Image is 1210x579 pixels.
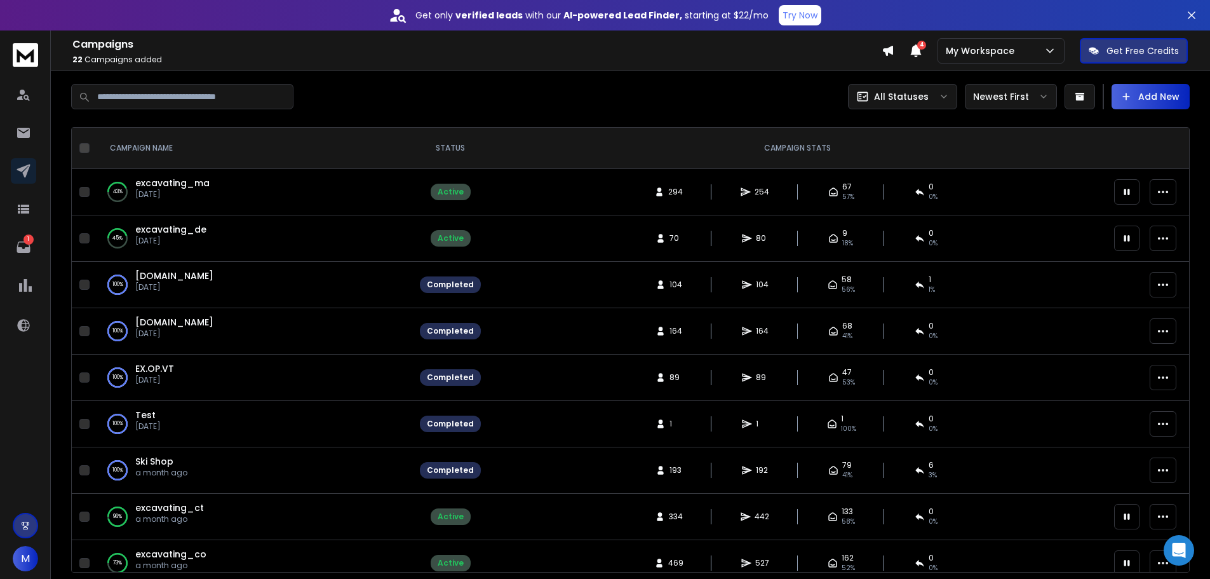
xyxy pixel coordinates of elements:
[95,128,412,169] th: CAMPAIGN NAME
[13,546,38,571] button: M
[842,182,852,192] span: 67
[669,280,682,290] span: 104
[135,468,187,478] p: a month ago
[113,186,123,198] p: 43 %
[488,128,1106,169] th: CAMPAIGN STATS
[669,233,682,243] span: 70
[965,84,1057,109] button: Newest First
[412,128,488,169] th: STATUS
[929,414,934,424] span: 0
[929,460,934,470] span: 6
[112,371,123,384] p: 100 %
[929,182,934,192] span: 0
[135,223,206,236] a: excavating_de
[929,507,934,517] span: 0
[135,548,206,561] a: excavating_co
[135,455,173,468] a: Ski Shop
[95,215,412,262] td: 45%excavating_de[DATE]
[756,465,769,475] span: 192
[842,470,852,480] span: 41 %
[135,177,210,189] a: excavating_ma
[455,9,523,22] strong: verified leads
[755,512,769,522] span: 442
[755,558,769,568] span: 527
[95,308,412,355] td: 100%[DOMAIN_NAME][DATE]
[929,238,938,249] span: 0 %
[929,563,938,573] span: 0 %
[929,331,938,341] span: 0 %
[135,561,206,571] p: a month ago
[135,501,204,514] a: excavating_ct
[783,9,817,22] p: Try Now
[929,424,938,434] span: 0 %
[842,563,855,573] span: 52 %
[438,512,464,522] div: Active
[929,321,934,331] span: 0
[929,285,935,295] span: 1 %
[842,367,852,378] span: 47
[842,553,854,563] span: 162
[842,192,854,202] span: 57 %
[438,187,464,197] div: Active
[669,419,682,429] span: 1
[929,367,934,378] span: 0
[95,494,412,540] td: 96%excavating_cta month ago
[95,355,412,401] td: 100%EX.OP.VT[DATE]
[415,9,769,22] p: Get only with our starting at $22/mo
[929,192,938,202] span: 0 %
[135,282,213,292] p: [DATE]
[842,331,852,341] span: 41 %
[427,465,474,475] div: Completed
[135,362,174,375] span: EX.OP.VT
[929,378,938,388] span: 0 %
[917,41,926,50] span: 4
[756,233,769,243] span: 80
[929,470,937,480] span: 3 %
[841,414,844,424] span: 1
[72,55,882,65] p: Campaigns added
[842,378,855,388] span: 53 %
[842,517,855,527] span: 58 %
[95,447,412,494] td: 100%Ski Shopa month ago
[842,228,847,238] span: 9
[669,326,682,336] span: 164
[841,424,856,434] span: 100 %
[842,460,852,470] span: 79
[669,512,683,522] span: 334
[427,326,474,336] div: Completed
[756,372,769,383] span: 89
[135,375,174,385] p: [DATE]
[95,262,412,308] td: 100%[DOMAIN_NAME][DATE]
[1164,535,1194,566] div: Open Intercom Messenger
[842,321,852,331] span: 68
[112,325,123,337] p: 100 %
[668,558,683,568] span: 469
[669,465,682,475] span: 193
[1112,84,1190,109] button: Add New
[135,421,161,432] p: [DATE]
[668,187,683,197] span: 294
[874,90,929,103] p: All Statuses
[135,409,156,421] a: Test
[563,9,682,22] strong: AI-powered Lead Finder,
[842,285,855,295] span: 56 %
[135,189,210,200] p: [DATE]
[438,233,464,243] div: Active
[756,419,769,429] span: 1
[112,418,123,430] p: 100 %
[929,275,931,285] span: 1
[135,329,213,339] p: [DATE]
[112,232,123,245] p: 45 %
[755,187,769,197] span: 254
[756,280,769,290] span: 104
[438,558,464,568] div: Active
[669,372,682,383] span: 89
[842,275,852,285] span: 58
[113,557,122,569] p: 73 %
